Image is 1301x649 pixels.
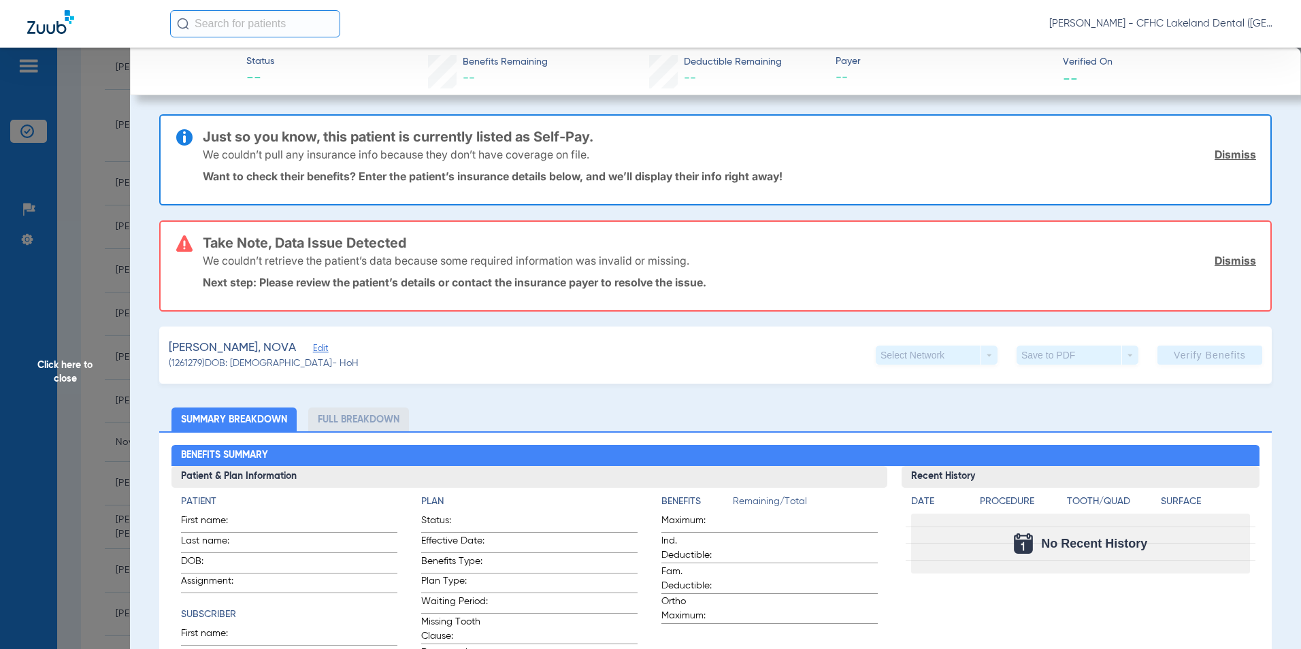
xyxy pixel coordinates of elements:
li: Summary Breakdown [171,407,297,431]
span: -- [684,72,696,84]
span: Ind. Deductible: [661,534,728,563]
span: Ortho Maximum: [661,595,728,623]
img: Zuub Logo [27,10,74,34]
span: [PERSON_NAME], NOVA [169,339,296,356]
a: Dismiss [1215,254,1256,267]
input: Search for patients [170,10,340,37]
p: Next step: Please review the patient’s details or contact the insurance payer to resolve the issue. [203,276,1256,289]
img: Calendar [1014,533,1033,554]
span: Plan Type: [421,574,488,593]
span: Assignment: [181,574,248,593]
span: Last name: [181,534,248,552]
span: DOB: [181,554,248,573]
h3: Recent History [902,466,1259,488]
p: We couldn’t pull any insurance info because they don’t have coverage on file. [203,148,589,161]
h4: Surface [1161,495,1250,509]
span: Effective Date: [421,534,488,552]
a: Dismiss [1215,148,1256,161]
span: Verified On [1063,55,1279,69]
span: -- [463,72,475,84]
span: Status: [421,514,488,532]
span: Status [246,54,274,69]
span: -- [246,69,274,88]
app-breakdown-title: Tooth/Quad [1067,495,1156,514]
app-breakdown-title: Procedure [980,495,1062,514]
h4: Plan [421,495,638,509]
span: Waiting Period: [421,595,488,613]
span: Deductible Remaining [684,55,782,69]
span: First name: [181,514,248,532]
span: Missing Tooth Clause: [421,615,488,644]
span: (1261279) DOB: [DEMOGRAPHIC_DATA] - HoH [169,356,359,371]
h3: Just so you know, this patient is currently listed as Self-Pay. [203,130,1256,144]
h4: Patient [181,495,397,509]
span: First name: [181,627,248,645]
span: Remaining/Total [733,495,878,514]
h4: Subscriber [181,608,397,622]
h2: Benefits Summary [171,445,1260,467]
span: Benefits Type: [421,554,488,573]
span: Benefits Remaining [463,55,548,69]
p: We couldn’t retrieve the patient’s data because some required information was invalid or missing. [203,254,689,267]
p: Want to check their benefits? Enter the patient’s insurance details below, and we’ll display thei... [203,169,1256,183]
app-breakdown-title: Surface [1161,495,1250,514]
span: -- [836,69,1051,86]
h3: Patient & Plan Information [171,466,888,488]
app-breakdown-title: Date [911,495,968,514]
app-breakdown-title: Benefits [661,495,733,514]
h3: Take Note, Data Issue Detected [203,236,1256,250]
h4: Procedure [980,495,1062,509]
img: Search Icon [177,18,189,30]
span: Edit [313,344,325,356]
span: No Recent History [1041,537,1147,550]
h4: Tooth/Quad [1067,495,1156,509]
span: -- [1063,71,1078,85]
span: Fam. Deductible: [661,565,728,593]
span: [PERSON_NAME] - CFHC Lakeland Dental ([GEOGRAPHIC_DATA]) [1049,17,1274,31]
span: Payer [836,54,1051,69]
span: Maximum: [661,514,728,532]
h4: Date [911,495,968,509]
img: error-icon [176,235,193,252]
img: info-icon [176,129,193,146]
li: Full Breakdown [308,407,409,431]
h4: Benefits [661,495,733,509]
